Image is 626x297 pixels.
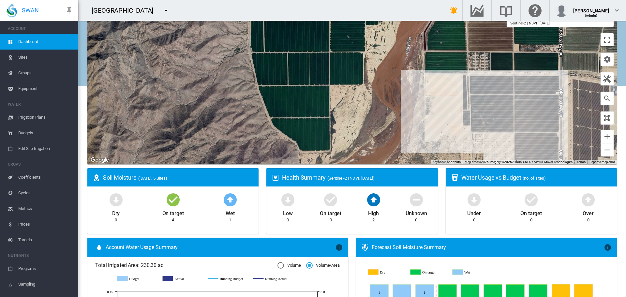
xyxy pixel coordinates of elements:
span: Targets [18,232,73,248]
div: Under [467,207,481,217]
md-icon: icon-magnify [603,95,611,102]
div: On target [162,207,184,217]
span: (no. of sites) [523,176,546,181]
span: SWAN [22,6,39,14]
div: Dry [112,207,120,217]
md-icon: icon-water [95,244,103,251]
tspan: 3.0 [320,290,325,294]
button: Zoom out [601,143,614,156]
g: Actual [163,276,201,282]
img: Google [89,156,111,164]
span: Map data ©2025 Imagery ©2025 Airbus, CNES / Airbus, Maxar Technologies [465,160,573,164]
div: High [368,207,379,217]
md-icon: icon-arrow-down-bold-circle [108,192,124,207]
span: ACCOUNT [8,23,73,34]
md-icon: icon-information [335,244,343,251]
div: Unknown [406,207,427,217]
span: NUTRIENTS [8,250,73,261]
md-icon: icon-select-all [603,114,611,122]
img: profile.jpg [555,4,568,17]
img: SWAN-Landscape-Logo-Colour-drop.png [7,4,17,17]
div: 0 [115,217,117,223]
md-icon: icon-heart-box-outline [272,174,279,182]
md-icon: icon-information [604,244,612,251]
span: Sentinel-2 | NDVI [510,21,537,25]
md-icon: Search the knowledge base [498,7,514,14]
md-icon: icon-menu-down [162,7,170,14]
div: Soil Moisture [103,173,253,182]
button: Keyboard shortcuts [433,160,461,164]
div: [GEOGRAPHIC_DATA] [92,6,159,15]
a: Open this area in Google Maps (opens a new window) [89,156,111,164]
md-icon: icon-arrow-down-bold-circle [280,192,296,207]
a: Terms [576,160,586,164]
div: 0 [415,217,417,223]
md-icon: icon-checkbox-marked-circle [323,192,338,207]
span: Budgets [18,125,73,141]
div: Low [283,207,293,217]
g: Wet [453,269,490,275]
tspan: 0.15 [107,290,113,294]
md-icon: icon-arrow-up-bold-circle [222,192,238,207]
span: Groups [18,65,73,81]
span: Cycles [18,185,73,201]
div: Water Usage vs Budget [461,173,612,182]
button: icon-menu-down [159,4,172,17]
div: 0 [287,217,289,223]
md-icon: icon-thermometer-lines [361,244,369,251]
div: Wet [226,207,235,217]
g: Running Actual [253,276,292,282]
md-icon: icon-arrow-down-bold-circle [466,192,482,207]
span: WATER [8,99,73,110]
md-icon: icon-minus-circle [409,192,424,207]
button: icon-bell-ring [447,4,460,17]
span: Account Water Usage Summary [106,244,335,251]
span: Programs [18,261,73,276]
span: Irrigation Plans [18,110,73,125]
span: | [DATE] [538,21,549,25]
span: (Sentinel-2 | NDVI, [DATE]) [327,176,375,181]
md-icon: icon-cog [603,55,611,63]
md-radio-button: Volume [277,262,301,269]
div: On target [320,207,341,217]
button: Toggle fullscreen view [601,33,614,46]
a: Report a map error [589,160,615,164]
md-icon: icon-arrow-up-bold-circle [366,192,381,207]
g: Budget [117,276,156,282]
div: Forecast Soil Moisture Summary [372,244,604,251]
md-radio-button: Volume/Area [306,262,340,269]
span: (Admin) [585,14,598,17]
span: CROPS [8,159,73,170]
md-icon: icon-bell-ring [450,7,458,14]
span: Sites [18,50,73,65]
div: Health Summary [282,173,432,182]
div: 4 [172,217,174,223]
span: Total Irrigated Area: 230.30 ac [95,262,277,269]
span: Edit Site Irrigation [18,141,73,156]
md-icon: icon-arrow-up-bold-circle [580,192,596,207]
span: Dashboard [18,34,73,50]
md-icon: icon-chevron-down [613,7,621,14]
md-icon: icon-pin [65,7,73,14]
md-icon: icon-map-marker-radius [93,174,100,182]
div: 0 [530,217,532,223]
div: 2 [372,217,375,223]
span: Metrics [18,201,73,216]
button: icon-cog [601,53,614,66]
button: icon-select-all [601,111,614,125]
button: Zoom in [601,130,614,143]
span: Coefficients [18,170,73,185]
md-icon: icon-checkbox-marked-circle [523,192,539,207]
md-icon: Go to the Data Hub [469,7,485,14]
md-icon: Click here for help [527,7,543,14]
div: 1 [229,217,231,223]
md-icon: icon-checkbox-marked-circle [165,192,181,207]
div: 0 [587,217,589,223]
div: On target [520,207,542,217]
md-icon: icon-cup-water [451,174,459,182]
div: [PERSON_NAME] [573,5,609,11]
span: Sampling [18,276,73,292]
g: Running Budget [208,276,247,282]
span: Equipment [18,81,73,97]
div: 0 [473,217,475,223]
